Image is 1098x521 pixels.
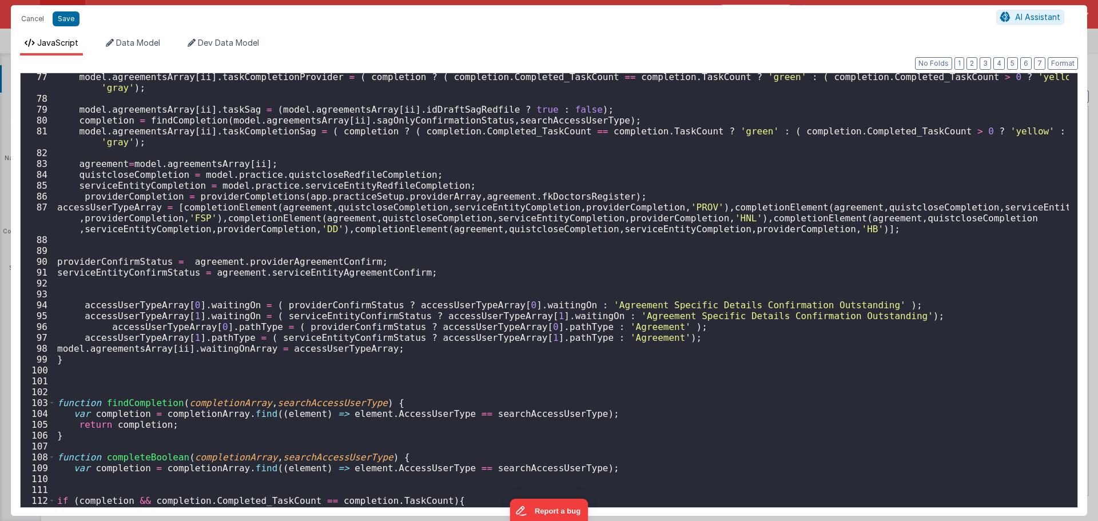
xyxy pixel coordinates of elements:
[21,278,55,289] div: 92
[980,57,991,70] button: 3
[21,93,55,104] div: 78
[21,267,55,278] div: 91
[21,376,55,387] div: 101
[21,419,55,430] div: 105
[1048,57,1078,70] button: Format
[21,452,55,463] div: 108
[116,38,160,47] span: Data Model
[21,343,55,354] div: 98
[21,191,55,202] div: 86
[21,387,55,397] div: 102
[21,495,55,506] div: 112
[21,506,55,517] div: 113
[966,57,977,70] button: 2
[21,289,55,300] div: 93
[21,126,55,148] div: 81
[37,38,78,47] span: JavaScript
[21,408,55,419] div: 104
[21,321,55,332] div: 96
[21,300,55,311] div: 94
[21,256,55,267] div: 90
[21,148,55,158] div: 82
[21,397,55,408] div: 103
[21,180,55,191] div: 85
[1007,57,1018,70] button: 5
[15,11,50,27] button: Cancel
[21,311,55,321] div: 95
[21,234,55,245] div: 88
[954,57,964,70] button: 1
[21,71,55,93] div: 77
[21,354,55,365] div: 99
[996,10,1064,25] button: AI Assistant
[21,169,55,180] div: 84
[1015,12,1060,22] span: AI Assistant
[21,332,55,343] div: 97
[53,11,79,26] button: Save
[1020,57,1032,70] button: 6
[1034,57,1045,70] button: 7
[21,158,55,169] div: 83
[21,365,55,376] div: 100
[21,474,55,484] div: 110
[21,104,55,115] div: 79
[21,463,55,474] div: 109
[198,38,259,47] span: Dev Data Model
[993,57,1005,70] button: 4
[915,57,952,70] button: No Folds
[21,245,55,256] div: 89
[21,430,55,441] div: 106
[21,441,55,452] div: 107
[21,202,55,234] div: 87
[21,484,55,495] div: 111
[21,115,55,126] div: 80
